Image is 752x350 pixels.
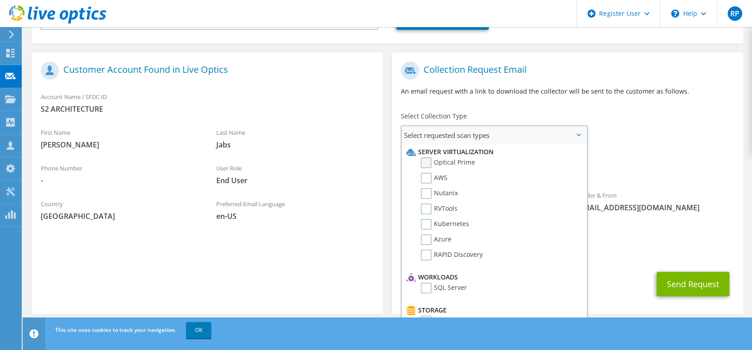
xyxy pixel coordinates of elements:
[401,112,467,121] label: Select Collection Type
[421,188,458,199] label: Nutanix
[207,159,383,190] div: User Role
[576,203,734,213] span: [EMAIL_ADDRESS][DOMAIN_NAME]
[421,250,483,260] label: RAPID Discovery
[392,232,743,263] div: CC & Reply To
[728,6,742,21] span: RP
[421,219,469,230] label: Kubernetes
[32,159,207,190] div: Phone Number
[216,140,374,150] span: Jabs
[567,186,743,217] div: Sender & From
[404,147,582,157] li: Server Virtualization
[186,322,211,338] a: OK
[657,272,729,296] button: Send Request
[41,104,374,114] span: S2 ARCHITECTURE
[41,61,369,80] h1: Customer Account Found in Live Optics
[421,316,477,326] label: CLARiiON/VNX
[404,305,582,316] li: Storage
[55,326,176,334] span: This site uses cookies to track your navigation.
[32,123,207,154] div: First Name
[401,86,734,96] p: An email request with a link to download the collector will be sent to the customer as follows.
[32,194,207,226] div: Country
[404,272,582,283] li: Workloads
[41,175,198,185] span: -
[392,148,743,181] div: Requested Collections
[421,283,467,293] label: SQL Server
[421,157,475,168] label: Optical Prime
[421,234,452,245] label: Azure
[207,123,383,154] div: Last Name
[401,61,729,80] h1: Collection Request Email
[671,9,679,18] svg: \n
[32,87,383,118] div: Account Name / SFDC ID
[402,126,586,144] span: Select requested scan types
[216,211,374,221] span: en-US
[216,175,374,185] span: End User
[41,211,198,221] span: [GEOGRAPHIC_DATA]
[207,194,383,226] div: Preferred Email Language
[392,186,567,227] div: To
[41,140,198,150] span: [PERSON_NAME]
[421,203,457,214] label: RVTools
[421,173,447,184] label: AWS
